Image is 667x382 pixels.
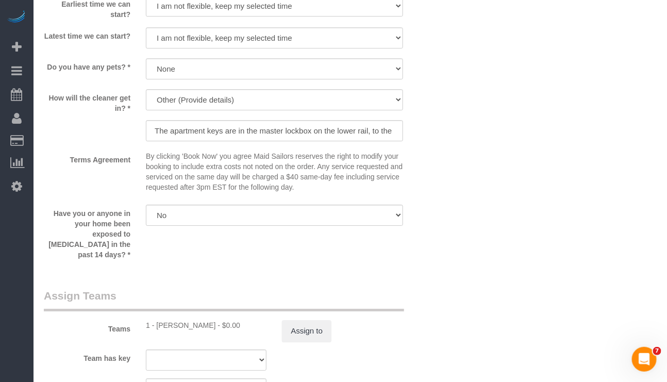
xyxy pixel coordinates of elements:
[36,320,138,334] label: Teams
[36,27,138,41] label: Latest time we can start?
[6,10,27,25] img: Automaid Logo
[36,151,138,165] label: Terms Agreement
[146,151,403,192] p: By clicking 'Book Now' you agree Maid Sailors reserves the right to modify your booking to includ...
[36,58,138,72] label: Do you have any pets? *
[36,350,138,363] label: Team has key
[36,89,138,113] label: How will the cleaner get in? *
[146,320,266,330] div: 0 hours x $17.00/hour
[653,347,661,355] span: 7
[36,205,138,260] label: Have you or anyone in your home been exposed to [MEDICAL_DATA] in the past 14 days? *
[632,347,657,372] iframe: Intercom live chat
[44,288,404,311] legend: Assign Teams
[282,320,331,342] button: Assign to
